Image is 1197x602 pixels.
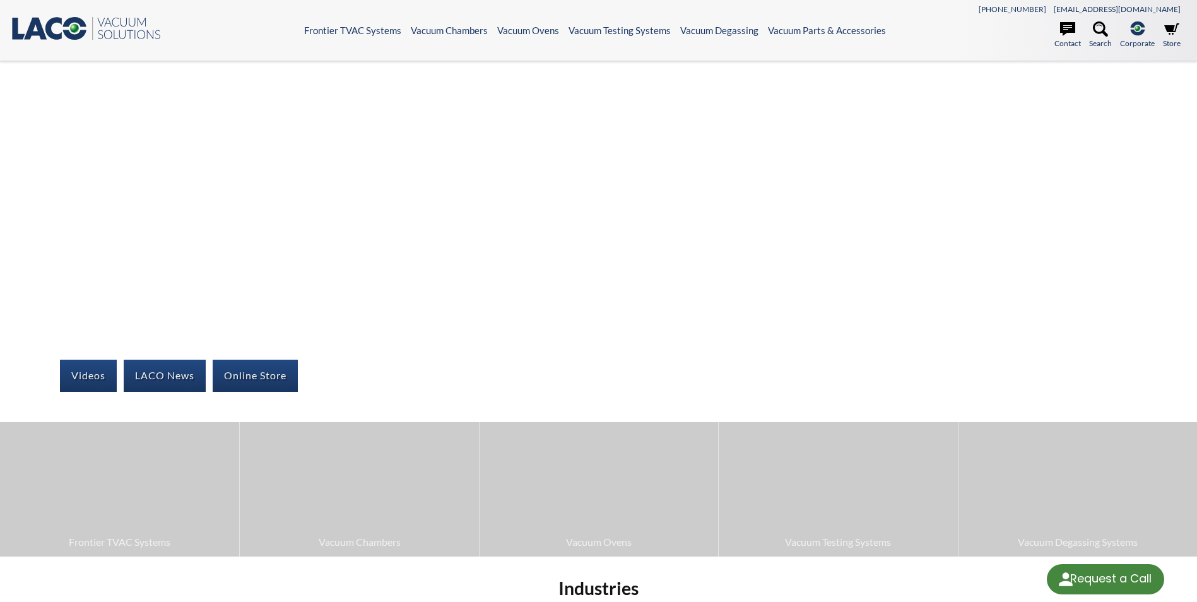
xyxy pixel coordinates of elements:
a: [PHONE_NUMBER] [979,4,1046,14]
a: Frontier TVAC Systems [304,25,401,36]
h2: Industries [254,577,942,600]
a: [EMAIL_ADDRESS][DOMAIN_NAME] [1054,4,1181,14]
a: Vacuum Degassing Systems [958,422,1197,556]
span: Corporate [1120,37,1155,49]
a: LACO News [124,360,206,391]
a: Vacuum Parts & Accessories [768,25,886,36]
span: Vacuum Chambers [246,534,472,550]
div: Request a Call [1070,564,1152,593]
img: round button [1056,569,1076,589]
a: Vacuum Chambers [240,422,478,556]
a: Search [1089,21,1112,49]
a: Vacuum Degassing [680,25,758,36]
a: Vacuum Ovens [497,25,559,36]
a: Contact [1054,21,1081,49]
span: Vacuum Ovens [486,534,712,550]
span: Frontier TVAC Systems [6,534,233,550]
a: Videos [60,360,117,391]
a: Vacuum Chambers [411,25,488,36]
span: Vacuum Degassing Systems [965,534,1191,550]
a: Vacuum Ovens [480,422,718,556]
a: Online Store [213,360,298,391]
a: Store [1163,21,1181,49]
span: Vacuum Testing Systems [725,534,951,550]
a: Vacuum Testing Systems [719,422,957,556]
div: Request a Call [1047,564,1164,594]
a: Vacuum Testing Systems [569,25,671,36]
